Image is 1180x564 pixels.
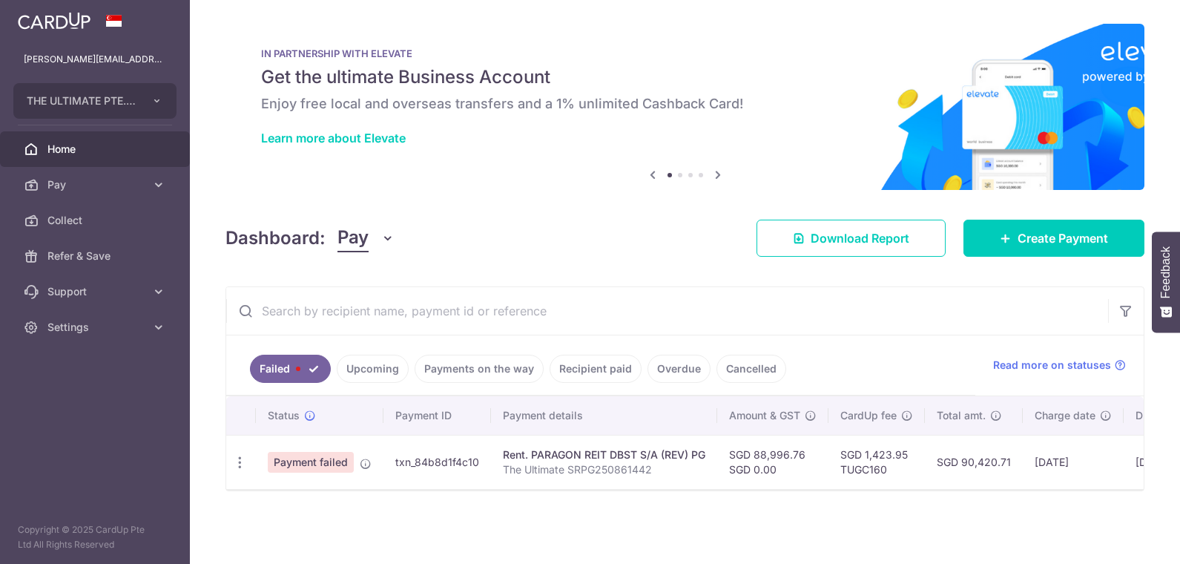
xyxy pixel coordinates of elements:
[503,462,705,477] p: The Ultimate SRPG250861442
[261,65,1109,89] h5: Get the ultimate Business Account
[24,52,166,67] p: [PERSON_NAME][EMAIL_ADDRESS][DOMAIN_NAME]
[716,355,786,383] a: Cancelled
[225,225,326,252] h4: Dashboard:
[993,358,1126,373] a: Read more on statuses
[993,358,1111,373] span: Read more on statuses
[717,435,828,489] td: SGD 88,996.76 SGD 0.00
[503,447,705,462] div: Rent. PARAGON REIT DBST S/A (REV) PG
[491,396,717,435] th: Payment details
[1023,435,1124,489] td: [DATE]
[828,435,925,489] td: SGD 1,423.95 TUGC160
[925,435,1023,489] td: SGD 90,420.71
[47,213,145,228] span: Collect
[27,94,136,108] span: THE ULTIMATE PTE. LTD.
[415,355,544,383] a: Payments on the way
[337,355,409,383] a: Upcoming
[383,435,491,489] td: txn_84b8d1f4c10
[261,95,1109,113] h6: Enjoy free local and overseas transfers and a 1% unlimited Cashback Card!
[226,287,1108,335] input: Search by recipient name, payment id or reference
[250,355,331,383] a: Failed
[337,224,395,252] button: Pay
[811,229,909,247] span: Download Report
[647,355,711,383] a: Overdue
[261,47,1109,59] p: IN PARTNERSHIP WITH ELEVATE
[937,408,986,423] span: Total amt.
[840,408,897,423] span: CardUp fee
[1152,232,1180,332] button: Feedback - Show survey
[729,408,800,423] span: Amount & GST
[1159,246,1173,298] span: Feedback
[47,249,145,263] span: Refer & Save
[13,83,177,119] button: THE ULTIMATE PTE. LTD.
[963,220,1144,257] a: Create Payment
[268,408,300,423] span: Status
[757,220,946,257] a: Download Report
[47,320,145,335] span: Settings
[18,12,90,30] img: CardUp
[47,142,145,157] span: Home
[225,24,1144,190] img: Renovation banner
[261,131,406,145] a: Learn more about Elevate
[1035,408,1095,423] span: Charge date
[268,452,354,473] span: Payment failed
[47,177,145,192] span: Pay
[47,284,145,299] span: Support
[1018,229,1108,247] span: Create Payment
[1135,408,1180,423] span: Due date
[337,224,369,252] span: Pay
[550,355,642,383] a: Recipient paid
[383,396,491,435] th: Payment ID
